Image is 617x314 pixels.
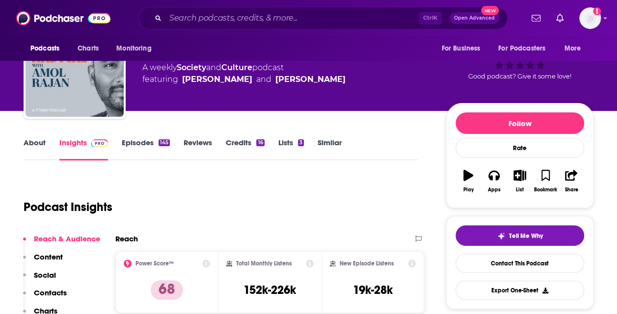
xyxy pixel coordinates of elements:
a: Amol Rajan [182,74,252,85]
div: Share [564,187,578,193]
a: Contact This Podcast [456,254,584,273]
a: Similar [318,138,342,160]
button: Show profile menu [579,7,601,29]
div: A weekly podcast [142,62,346,85]
a: Culture [221,63,252,72]
span: Good podcast? Give it some love! [468,73,571,80]
p: Reach & Audience [34,234,100,243]
span: Monitoring [116,42,151,55]
div: List [516,187,524,193]
span: and [206,63,221,72]
a: InsightsPodchaser Pro [59,138,108,160]
span: For Podcasters [498,42,545,55]
img: tell me why sparkle [497,232,505,240]
div: 3 [298,139,304,146]
button: Social [23,270,56,288]
a: Show notifications dropdown [552,10,567,26]
a: Credits16 [226,138,264,160]
div: 16 [256,139,264,146]
a: Lists3 [278,138,304,160]
button: Play [456,163,481,199]
p: 68 [151,280,183,300]
span: More [564,42,581,55]
button: Export One-Sheet [456,281,584,300]
button: List [507,163,533,199]
button: open menu [109,39,164,58]
p: Content [34,252,63,262]
h3: 19k-28k [353,283,393,297]
span: Ctrl K [419,12,442,25]
span: Logged in as headlandconsultancy [579,7,601,29]
button: tell me why sparkleTell Me Why [456,225,584,246]
button: Bookmark [533,163,558,199]
img: Podchaser - Follow, Share and Rate Podcasts [16,9,110,27]
svg: Add a profile image [593,7,601,15]
button: open menu [24,39,72,58]
button: Apps [481,163,507,199]
span: featuring [142,74,346,85]
h3: 152k-226k [243,283,296,297]
button: Contacts [23,288,67,306]
div: Search podcasts, credits, & more... [138,7,508,29]
div: Apps [488,187,501,193]
div: 145 [159,139,170,146]
div: Rate [456,138,584,158]
a: About [24,138,46,160]
a: Nick Robinson [275,74,346,85]
span: New [481,6,499,15]
img: User Profile [579,7,601,29]
span: Charts [78,42,99,55]
a: Society [177,63,206,72]
h2: New Episode Listens [340,260,394,267]
a: Show notifications dropdown [528,10,544,26]
a: Episodes145 [122,138,170,160]
p: Contacts [34,288,67,297]
a: Reviews [184,138,212,160]
div: Bookmark [534,187,557,193]
span: For Business [441,42,480,55]
button: Content [23,252,63,270]
span: Open Advanced [454,16,495,21]
div: Play [463,187,474,193]
button: open menu [492,39,560,58]
input: Search podcasts, credits, & more... [165,10,419,26]
span: Tell Me Why [509,232,543,240]
button: Follow [456,112,584,134]
img: Radical with Amol Rajan [26,19,124,117]
h2: Total Monthly Listens [236,260,292,267]
img: Podchaser Pro [91,139,108,147]
a: Charts [71,39,105,58]
button: Open AdvancedNew [450,12,499,24]
button: Share [559,163,584,199]
span: and [256,74,271,85]
p: Social [34,270,56,280]
span: Podcasts [30,42,59,55]
h2: Reach [115,234,138,243]
button: Reach & Audience [23,234,100,252]
h2: Power Score™ [135,260,174,267]
button: open menu [434,39,492,58]
button: open menu [558,39,593,58]
h1: Podcast Insights [24,200,112,214]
